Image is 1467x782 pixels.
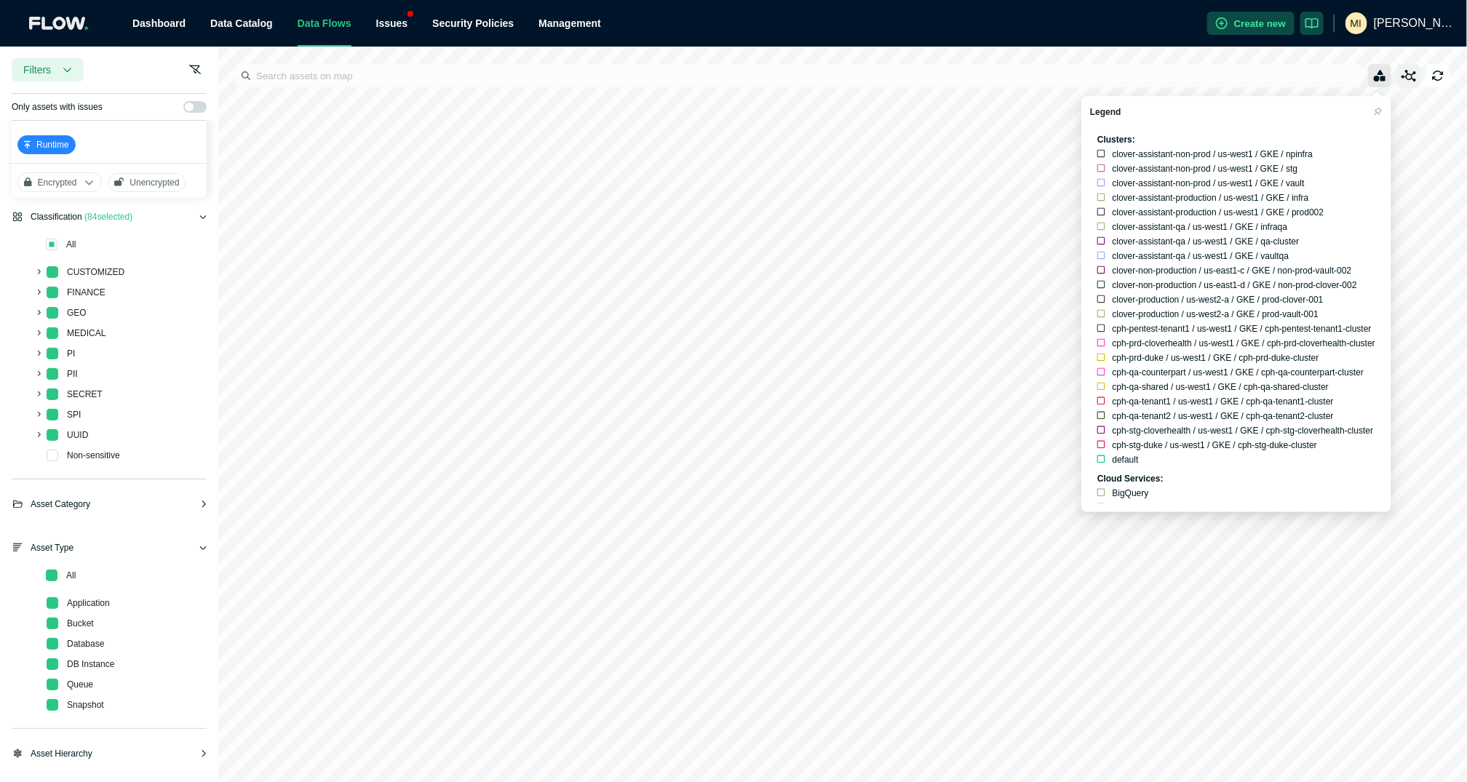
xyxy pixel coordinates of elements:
[1105,426,1374,436] span: cph-stg-cloverhealth / us-west1 / GKE / cph-stg-cloverhealth-cluster
[1105,411,1334,421] span: cph-qa-tenant2 / us-west1 / GKE / cph-qa-tenant2-cluster
[64,655,117,673] span: DB Instance
[1345,12,1367,34] img: 374932a8bd7c9a827711d1818184e105
[67,328,106,338] span: MEDICAL
[67,267,124,277] span: CUSTOMIZED
[1105,251,1289,261] span: clover-assistant-qa / us-west1 / GKE / vaultqa
[31,540,73,555] span: Asset Type
[1105,295,1324,305] span: clover-production / us-west2-a / GKE / prod-clover-001
[64,386,106,403] span: SECRET
[67,389,103,399] span: SECRET
[64,406,84,423] span: SPI
[1097,135,1135,145] span: Clusters :
[31,497,90,511] span: Asset Category
[64,263,127,281] span: CUSTOMIZED
[67,450,120,460] span: Non-sensitive
[64,284,108,301] span: FINANCE
[63,567,79,584] span: All
[1105,207,1324,218] span: clover-assistant-production / us-west1 / GKE / prod002
[67,700,104,710] span: Snapshot
[1105,280,1357,290] span: clover-non-production / us-east1-d / GKE / non-prod-clover-002
[1105,440,1317,450] span: cph-stg-duke / us-west1 / GKE / cph-stg-duke-cluster
[1105,353,1319,363] span: cph-prd-duke / us-west1 / GKE / cph-prd-duke-cluster
[67,308,87,318] span: GEO
[67,659,114,669] span: DB Instance
[64,345,78,362] span: PI
[1105,149,1313,159] span: clover-assistant-non-prod / us-west1 / GKE / npinfra
[132,17,186,29] a: Dashboard
[1105,503,1131,513] span: Host
[64,447,123,464] span: Non-sensitive
[64,615,97,632] span: Bucket
[36,139,69,151] span: Runtime
[38,177,77,188] span: Encrypted
[1105,178,1305,188] span: clover-assistant-non-prod / us-west1 / GKE / vault
[12,210,207,236] div: Classification (84selected)
[67,410,81,420] span: SPI
[1105,367,1364,378] span: cph-qa-counterpart / us-west1 / GKE / cph-qa-counterpart-cluster
[64,594,113,612] span: Application
[1097,474,1164,484] span: Cloud Services :
[64,365,81,383] span: PII
[23,63,51,77] span: Filters
[66,570,76,580] span: All
[210,17,273,29] a: Data Catalog
[1105,488,1149,498] span: BigQuery
[84,212,132,222] span: ( 84 selected)
[1105,164,1298,174] span: clover-assistant-non-prod / us-west1 / GKE / stg
[130,177,179,188] span: Unencrypted
[1105,455,1139,465] span: default
[64,324,108,342] span: MEDICAL
[12,540,207,567] div: Asset Type
[64,696,107,714] span: Snapshot
[12,58,84,81] button: Filters
[64,635,107,653] span: Database
[17,172,102,192] div: Encrypted
[432,17,514,29] a: Security Policies
[63,236,79,253] span: All
[1105,324,1372,334] span: cph-pentest-tenant1 / us-west1 / GKE / cph-pentest-tenant1-cluster
[67,348,75,359] span: PI
[67,639,104,649] span: Database
[31,746,92,761] span: Asset Hierarchy
[12,497,207,523] div: Asset Category
[66,239,76,250] span: All
[64,426,91,444] span: UUID
[12,100,103,114] span: Only assets with issues
[1105,309,1319,319] span: clover-production / us-west2-a / GKE / prod-vault-001
[31,210,132,224] span: Classification
[1090,105,1374,119] div: Legend
[64,676,96,693] span: Queue
[67,598,110,608] span: Application
[67,618,94,629] span: Bucket
[67,679,93,690] span: Queue
[1105,338,1375,348] span: cph-prd-cloverhealth / us-west1 / GKE / cph-prd-cloverhealth-cluster
[1105,266,1352,276] span: clover-non-production / us-east1-c / GKE / non-prod-vault-002
[1207,12,1295,35] button: Create new
[1105,396,1334,407] span: cph-qa-tenant1 / us-west1 / GKE / cph-qa-tenant1-cluster
[12,746,207,773] div: Asset Hierarchy
[17,135,76,154] div: Runtime
[67,287,106,298] span: FINANCE
[64,304,90,322] span: GEO
[108,173,186,192] div: Unencrypted
[67,369,78,379] span: PII
[67,430,88,440] span: UUID
[1105,236,1300,247] span: clover-assistant-qa / us-west1 / GKE / qa-cluster
[298,17,351,29] span: Data Flows
[1105,222,1288,232] span: clover-assistant-qa / us-west1 / GKE / infraqa
[239,64,1362,87] input: Search assets on map
[1105,193,1309,203] span: clover-assistant-production / us-west1 / GKE / infra
[1105,382,1329,392] span: cph-qa-shared / us-west1 / GKE / cph-qa-shared-cluster
[1374,107,1383,116] span: pushpin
